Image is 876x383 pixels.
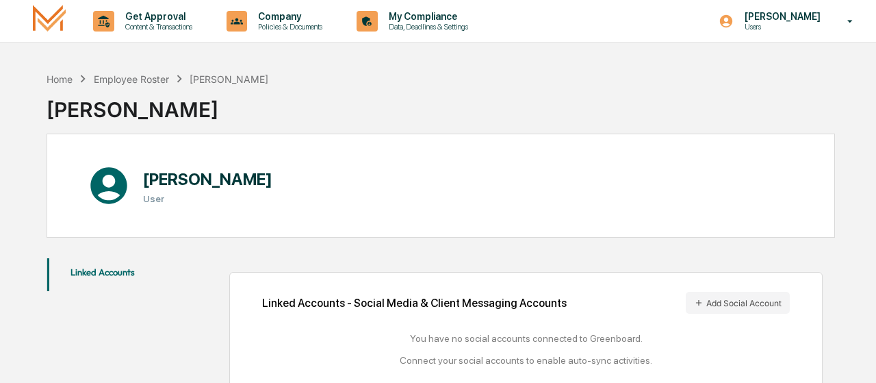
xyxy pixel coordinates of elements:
[47,73,73,85] div: Home
[247,11,329,22] p: Company
[143,169,272,189] h1: [PERSON_NAME]
[114,11,199,22] p: Get Approval
[686,292,790,314] button: Add Social Account
[734,11,827,22] p: [PERSON_NAME]
[247,22,329,32] p: Policies & Documents
[262,292,790,314] div: Linked Accounts - Social Media & Client Messaging Accounts
[47,86,268,122] div: [PERSON_NAME]
[33,5,66,37] img: logo
[114,22,199,32] p: Content & Transactions
[143,193,272,204] h3: User
[734,22,827,32] p: Users
[190,73,268,85] div: [PERSON_NAME]
[47,258,157,291] button: Linked Accounts
[47,258,157,291] div: secondary tabs example
[94,73,169,85] div: Employee Roster
[262,333,790,366] div: You have no social accounts connected to Greenboard. Connect your social accounts to enable auto-...
[378,22,475,32] p: Data, Deadlines & Settings
[378,11,475,22] p: My Compliance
